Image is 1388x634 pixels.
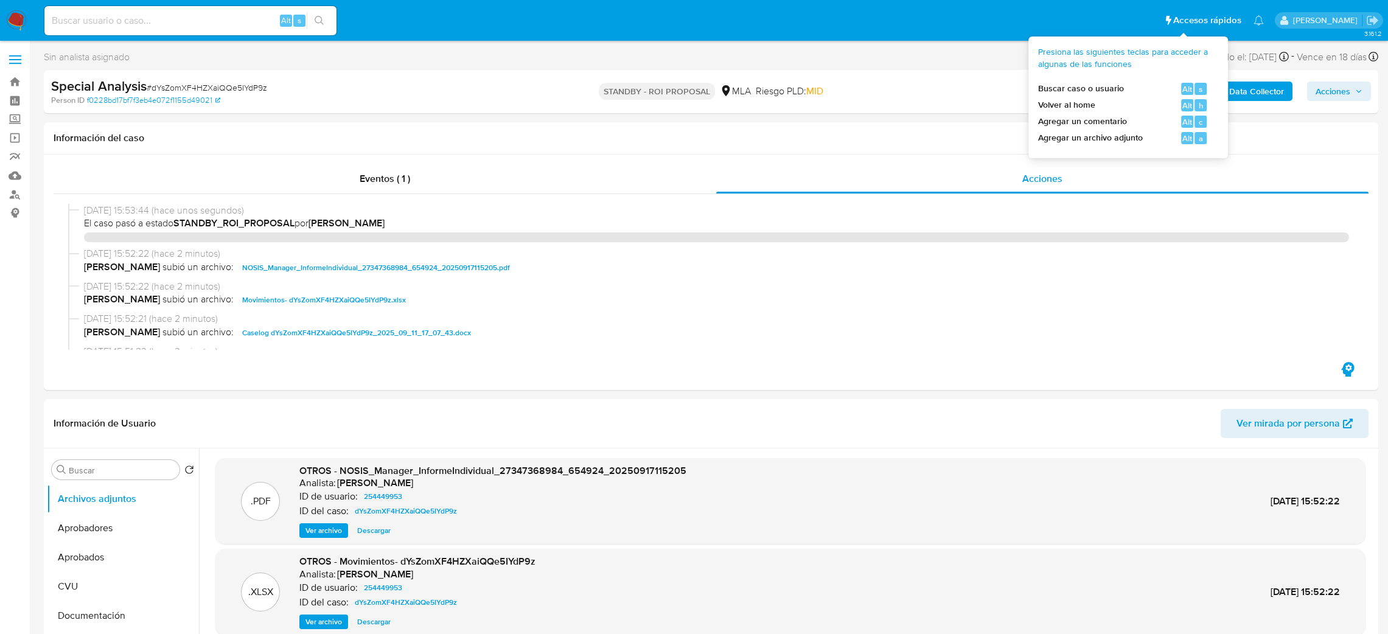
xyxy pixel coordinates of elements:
button: Acciones [1307,82,1371,101]
a: f0228bd17bf7f3eb4e072f1155d49021 [87,95,220,106]
p: Analista: [299,477,336,489]
span: Accesos rápidos [1173,14,1241,27]
span: 254449953 [364,489,402,504]
span: Ver mirada por persona [1236,409,1340,438]
p: STANDBY - ROI PROPOSAL [599,83,715,100]
span: Alt [1182,100,1192,111]
p: Analista: [299,568,336,580]
span: - [1291,49,1294,65]
span: Volver al home [1038,99,1095,111]
a: dYsZomXF4HZXaiQQe5IYdP9z [350,504,462,518]
span: Vence en 18 días [1297,51,1367,64]
b: Special Analysis [51,76,147,96]
b: Person ID [51,95,85,106]
span: Alt [281,15,291,26]
span: Acciones [1022,172,1062,186]
span: [DATE] 15:52:22 [1271,494,1340,508]
a: 254449953 [359,580,407,595]
b: AML Data Collector [1210,82,1284,101]
span: Riesgo PLD: [756,85,823,98]
h6: [PERSON_NAME] [337,477,413,489]
button: Aprobados [47,543,199,572]
p: abril.medzovich@mercadolibre.com [1293,15,1362,26]
p: ID del caso: [299,596,349,608]
div: MLA [720,85,751,98]
span: # dYsZomXF4HZXaiQQe5IYdP9z [147,82,267,94]
p: .XLSX [248,585,273,599]
span: Acciones [1316,82,1350,101]
button: Descargar [351,615,397,629]
span: OTROS - Movimientos- dYsZomXF4HZXaiQQe5IYdP9z [299,554,535,568]
span: Presiona las siguientes teclas para acceder a algunas de las funciones [1038,46,1208,70]
button: Ver archivo [299,615,348,629]
a: 254449953 [359,489,407,504]
a: Salir [1366,14,1379,27]
span: 254449953 [364,580,402,595]
button: Ver archivo [299,523,348,538]
button: Archivos adjuntos [47,484,199,514]
span: Alt [1182,133,1192,144]
span: Sin analista asignado [44,51,130,64]
span: Buscar caso o usuario [1038,83,1124,95]
span: a [1199,133,1203,144]
span: Ver archivo [305,524,342,537]
span: dYsZomXF4HZXaiQQe5IYdP9z [355,595,457,610]
p: ID de usuario: [299,490,358,503]
span: Agregar un comentario [1038,116,1127,128]
span: [DATE] 15:52:22 [1271,585,1340,599]
span: h [1199,100,1203,111]
p: .PDF [251,495,271,508]
span: MID [806,84,823,98]
span: Eventos ( 1 ) [360,172,410,186]
button: CVU [47,572,199,601]
a: Notificaciones [1254,15,1264,26]
button: Aprobadores [47,514,199,543]
a: dYsZomXF4HZXaiQQe5IYdP9z [350,595,462,610]
span: OTROS - NOSIS_Manager_InformeIndividual_27347368984_654924_20250917115205 [299,464,686,478]
h1: Información de Usuario [54,417,156,430]
p: ID del caso: [299,505,349,517]
h1: Información del caso [54,132,1369,144]
input: Buscar [69,465,175,476]
span: Ver archivo [305,616,342,628]
button: Ver mirada por persona [1221,409,1369,438]
h6: [PERSON_NAME] [337,568,413,580]
span: s [298,15,301,26]
span: c [1199,116,1202,128]
span: Alt [1182,83,1192,95]
button: Volver al orden por defecto [184,465,194,478]
span: Descargar [357,616,391,628]
button: search-icon [307,12,332,29]
button: Documentación [47,601,199,630]
span: s [1199,83,1202,95]
span: dYsZomXF4HZXaiQQe5IYdP9z [355,504,457,518]
span: Descargar [357,524,391,537]
span: Agregar un archivo adjunto [1038,132,1143,144]
input: Buscar usuario o caso... [44,13,337,29]
button: AML Data Collector [1201,82,1292,101]
button: Descargar [351,523,397,538]
div: Creado el: [DATE] [1204,49,1289,65]
button: Buscar [57,465,66,475]
span: Alt [1182,116,1192,128]
p: ID de usuario: [299,582,358,594]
